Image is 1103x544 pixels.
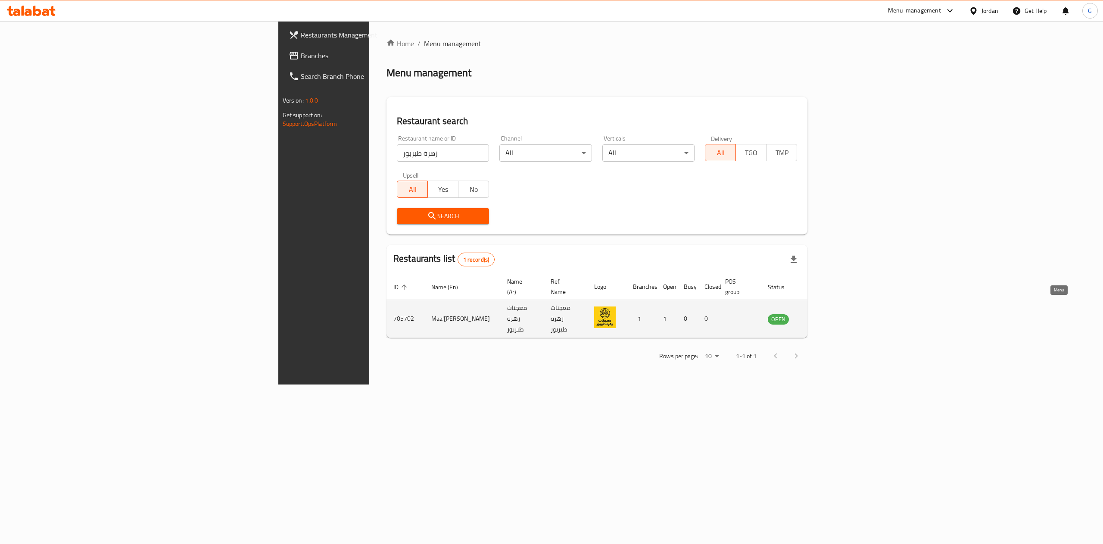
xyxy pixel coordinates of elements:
[698,274,718,300] th: Closed
[626,300,656,338] td: 1
[626,274,656,300] th: Branches
[544,300,587,338] td: معجنات زهرة طبربور
[736,351,757,362] p: 1-1 of 1
[768,314,789,324] span: OPEN
[393,252,495,266] h2: Restaurants list
[427,181,458,198] button: Yes
[301,71,456,81] span: Search Branch Phone
[768,282,796,292] span: Status
[283,109,322,121] span: Get support on:
[404,211,482,222] span: Search
[462,183,486,196] span: No
[594,306,616,328] img: Maa'janat Zahrat Tabarbour
[282,45,463,66] a: Branches
[397,115,797,128] h2: Restaurant search
[393,282,410,292] span: ID
[386,38,807,49] nav: breadcrumb
[283,118,337,129] a: Support.OpsPlatform
[659,351,698,362] p: Rows per page:
[705,144,736,161] button: All
[711,135,732,141] label: Delivery
[698,300,718,338] td: 0
[701,350,722,363] div: Rows per page:
[725,276,751,297] span: POS group
[458,181,489,198] button: No
[806,274,836,300] th: Action
[888,6,941,16] div: Menu-management
[500,300,544,338] td: معجنات زهرة طبربور
[677,274,698,300] th: Busy
[386,274,836,338] table: enhanced table
[397,181,428,198] button: All
[499,144,592,162] div: All
[397,208,489,224] button: Search
[602,144,695,162] div: All
[551,276,577,297] span: Ref. Name
[587,274,626,300] th: Logo
[783,249,804,270] div: Export file
[305,95,318,106] span: 1.0.0
[770,147,794,159] span: TMP
[766,144,797,161] button: TMP
[1088,6,1092,16] span: G
[282,66,463,87] a: Search Branch Phone
[709,147,732,159] span: All
[283,95,304,106] span: Version:
[735,144,766,161] button: TGO
[739,147,763,159] span: TGO
[431,282,469,292] span: Name (En)
[458,256,495,264] span: 1 record(s)
[401,183,424,196] span: All
[656,300,677,338] td: 1
[656,274,677,300] th: Open
[301,30,456,40] span: Restaurants Management
[431,183,455,196] span: Yes
[403,172,419,178] label: Upsell
[677,300,698,338] td: 0
[981,6,998,16] div: Jordan
[301,50,456,61] span: Branches
[282,25,463,45] a: Restaurants Management
[397,144,489,162] input: Search for restaurant name or ID..
[458,253,495,266] div: Total records count
[507,276,533,297] span: Name (Ar)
